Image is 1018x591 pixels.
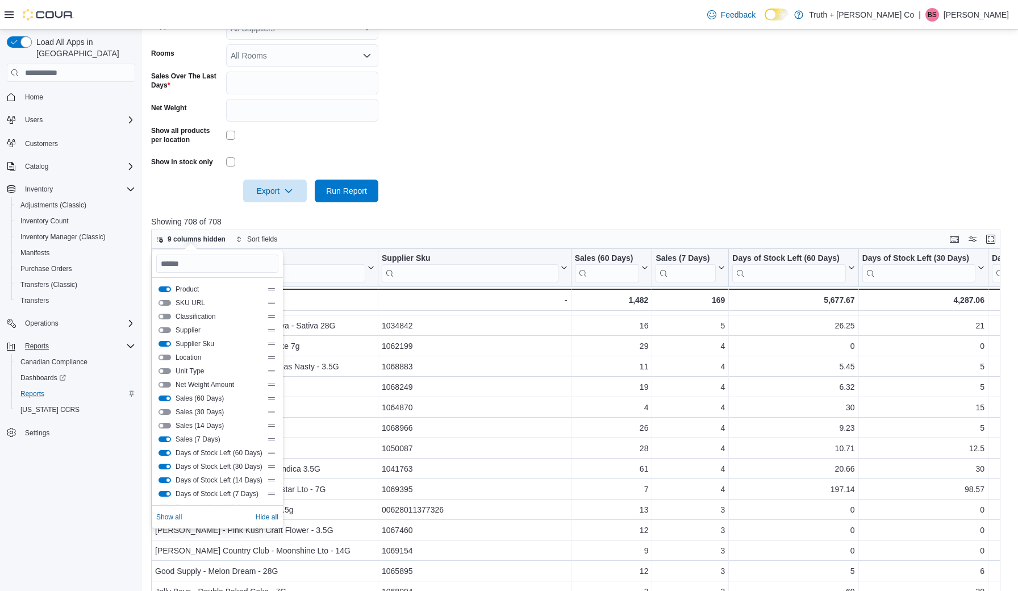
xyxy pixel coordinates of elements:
[176,380,262,389] span: Net Weight Amount
[158,341,171,347] button: Supplier Sku
[16,278,82,292] a: Transfers (Classic)
[2,135,140,151] button: Customers
[862,339,984,353] div: 0
[11,277,140,293] button: Transfers (Classic)
[732,523,854,537] div: 0
[158,505,171,510] button: Expected Stock (60 Days)
[16,198,135,212] span: Adjustments (Classic)
[575,339,649,353] div: 29
[267,421,276,430] div: Drag handle
[267,285,276,294] div: Drag handle
[656,401,725,414] div: 4
[267,312,276,321] div: Drag handle
[2,315,140,331] button: Operations
[25,93,43,102] span: Home
[267,503,276,512] div: Drag handle
[158,464,171,469] button: Days of Stock Left (30 Days)
[158,477,171,483] button: Days of Stock Left (14 Days)
[575,360,649,373] div: 11
[765,9,788,20] input: Dark Mode
[382,293,568,307] div: -
[16,262,135,276] span: Purchase Orders
[382,462,568,476] div: 1041763
[732,482,854,496] div: 197.14
[862,564,984,578] div: 6
[575,421,649,435] div: 26
[20,339,135,353] span: Reports
[247,235,277,244] span: Sort fields
[575,503,649,517] div: 13
[25,428,49,438] span: Settings
[732,564,854,578] div: 5
[656,360,725,373] div: 4
[16,403,84,417] a: [US_STATE] CCRS
[156,513,182,522] span: Show all
[732,421,854,435] div: 9.23
[11,354,140,370] button: Canadian Compliance
[944,8,1009,22] p: [PERSON_NAME]
[326,185,367,197] span: Run Report
[16,262,77,276] a: Purchase Orders
[382,319,568,332] div: 1034842
[23,9,74,20] img: Cova
[151,103,186,113] label: Net Weight
[382,523,568,537] div: 1067460
[20,90,135,104] span: Home
[158,450,171,456] button: Days of Stock Left (60 Days)
[256,513,278,522] span: Hide all
[732,380,854,394] div: 6.32
[158,423,171,428] button: Sales (14 Days)
[20,317,63,330] button: Operations
[20,90,48,104] a: Home
[11,245,140,261] button: Manifests
[656,523,725,537] div: 3
[16,403,135,417] span: Washington CCRS
[656,253,725,282] button: Sales (7 Days)
[176,312,262,321] span: Classification
[732,253,845,264] div: Days of Stock Left (60 Days)
[382,544,568,557] div: 1069154
[20,296,49,305] span: Transfers
[656,462,725,476] div: 4
[267,448,276,457] div: Drag handle
[16,355,92,369] a: Canadian Compliance
[158,382,171,388] button: Net Weight Amount
[575,253,640,282] div: Sales (60 Days)
[575,544,649,557] div: 9
[20,113,47,127] button: Users
[575,401,649,414] div: 4
[151,49,174,58] label: Rooms
[267,326,276,335] div: Drag handle
[862,442,984,455] div: 12.5
[20,280,77,289] span: Transfers (Classic)
[862,462,984,476] div: 30
[155,544,374,557] div: [PERSON_NAME] Country Club - Moonshine Lto - 14G
[11,229,140,245] button: Inventory Manager (Classic)
[382,253,558,282] div: Supplier Sku
[176,285,262,294] span: Product
[25,342,49,351] span: Reports
[176,448,262,457] span: Days of Stock Left (60 Days)
[656,421,725,435] div: 4
[862,380,984,394] div: 5
[152,232,230,246] button: 9 columns hidden
[176,367,262,376] span: Unit Type
[168,235,226,244] span: 9 columns hidden
[231,232,282,246] button: Sort fields
[16,230,110,244] a: Inventory Manager (Classic)
[25,185,53,194] span: Inventory
[20,113,135,127] span: Users
[20,426,54,440] a: Settings
[656,253,716,282] div: Sales (7 Days)
[151,126,222,144] label: Show all products per location
[16,371,135,385] span: Dashboards
[267,407,276,417] div: Drag handle
[925,8,939,22] div: Brad Styles
[20,182,135,196] span: Inventory
[250,180,300,202] span: Export
[25,115,43,124] span: Users
[176,298,262,307] span: SKU URL
[176,503,262,512] span: Expected Stock (60 Days)
[16,355,135,369] span: Canadian Compliance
